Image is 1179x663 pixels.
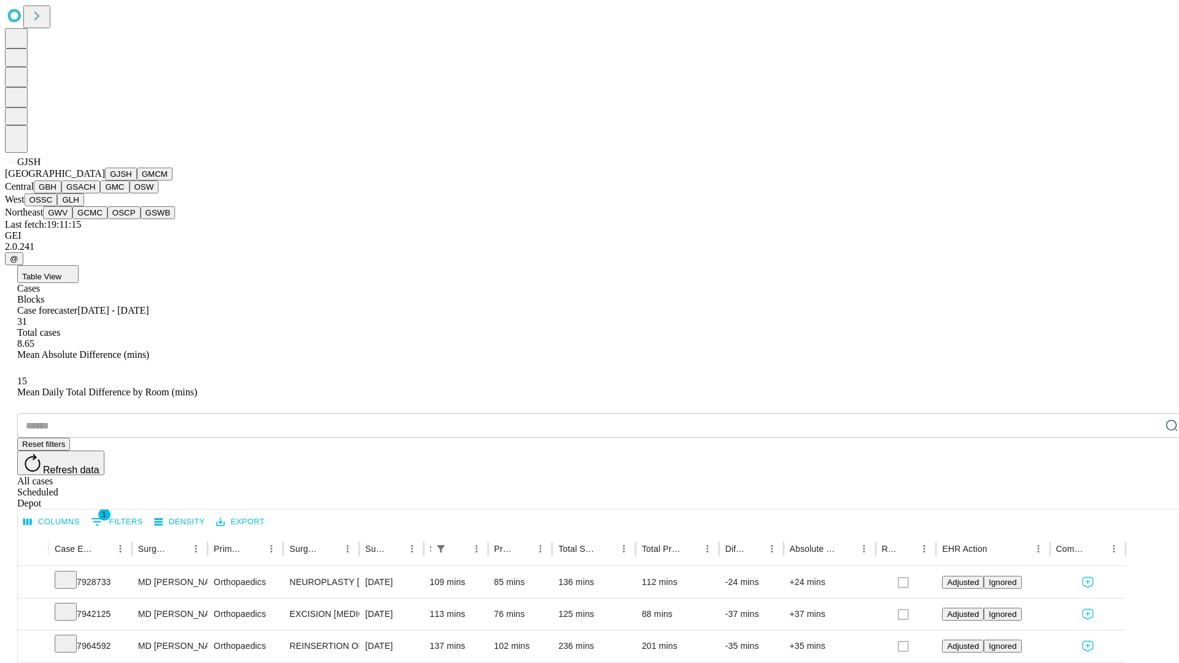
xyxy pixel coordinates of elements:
[214,599,277,630] div: Orthopaedics
[24,604,42,626] button: Expand
[130,180,159,193] button: OSW
[430,630,482,662] div: 137 mins
[790,630,870,662] div: +35 mins
[214,544,244,554] div: Primary Service
[558,544,597,554] div: Total Scheduled Duration
[432,540,449,557] button: Show filters
[5,181,34,192] span: Central
[725,567,777,598] div: -24 mins
[57,193,84,206] button: GLH
[10,254,18,263] span: @
[138,544,169,554] div: Surgeon Name
[984,576,1021,589] button: Ignored
[98,508,111,521] span: 1
[137,168,173,180] button: GMCM
[494,544,514,554] div: Predicted In Room Duration
[838,540,855,557] button: Sort
[642,544,680,554] div: Total Predicted Duration
[598,540,615,557] button: Sort
[213,513,268,532] button: Export
[898,540,916,557] button: Sort
[365,630,418,662] div: [DATE]
[214,567,277,598] div: Orthopaedics
[5,219,81,230] span: Last fetch: 19:11:15
[289,630,352,662] div: REINSERTION OF RUPTURED BICEP OR TRICEP TENDON DISTAL
[558,630,629,662] div: 236 mins
[55,567,126,598] div: 7928733
[22,440,65,449] span: Reset filters
[141,206,176,219] button: GSWB
[451,540,468,557] button: Sort
[17,349,149,360] span: Mean Absolute Difference (mins)
[55,544,93,554] div: Case Epic Id
[855,540,873,557] button: Menu
[112,540,129,557] button: Menu
[5,241,1174,252] div: 2.0.241
[984,608,1021,621] button: Ignored
[1030,540,1047,557] button: Menu
[494,630,547,662] div: 102 mins
[289,599,352,630] div: EXCISION [MEDICAL_DATA] WRIST
[77,305,149,316] span: [DATE] - [DATE]
[339,540,356,557] button: Menu
[289,567,352,598] div: NEUROPLASTY [MEDICAL_DATA] AT [GEOGRAPHIC_DATA]
[947,610,979,619] span: Adjusted
[642,599,713,630] div: 88 mins
[365,544,385,554] div: Surgery Date
[989,610,1016,619] span: Ignored
[942,576,984,589] button: Adjusted
[25,193,58,206] button: OSSC
[17,305,77,316] span: Case forecaster
[17,387,197,397] span: Mean Daily Total Difference by Room (mins)
[942,544,987,554] div: EHR Action
[947,642,979,651] span: Adjusted
[289,544,320,554] div: Surgery Name
[746,540,763,557] button: Sort
[88,512,146,532] button: Show filters
[5,194,25,204] span: West
[682,540,699,557] button: Sort
[432,540,449,557] div: 1 active filter
[1105,540,1123,557] button: Menu
[1056,544,1087,554] div: Comments
[55,630,126,662] div: 7964592
[365,567,418,598] div: [DATE]
[763,540,780,557] button: Menu
[642,630,713,662] div: 201 mins
[17,376,27,386] span: 15
[17,157,41,167] span: GJSH
[263,540,280,557] button: Menu
[105,168,137,180] button: GJSH
[947,578,979,587] span: Adjusted
[5,168,105,179] span: [GEOGRAPHIC_DATA]
[532,540,549,557] button: Menu
[138,567,201,598] div: MD [PERSON_NAME] [PERSON_NAME]
[403,540,421,557] button: Menu
[20,513,83,532] button: Select columns
[558,599,629,630] div: 125 mins
[5,252,23,265] button: @
[138,599,201,630] div: MD [PERSON_NAME] [PERSON_NAME]
[558,567,629,598] div: 136 mins
[55,599,126,630] div: 7942125
[615,540,632,557] button: Menu
[790,567,870,598] div: +24 mins
[17,338,34,349] span: 8.65
[43,206,72,219] button: GWV
[989,540,1006,557] button: Sort
[468,540,485,557] button: Menu
[942,640,984,653] button: Adjusted
[5,207,43,217] span: Northeast
[494,599,547,630] div: 76 mins
[1088,540,1105,557] button: Sort
[24,636,42,657] button: Expand
[322,540,339,557] button: Sort
[365,599,418,630] div: [DATE]
[790,599,870,630] div: +37 mins
[989,642,1016,651] span: Ignored
[725,599,777,630] div: -37 mins
[790,544,837,554] div: Absolute Difference
[725,630,777,662] div: -35 mins
[494,567,547,598] div: 85 mins
[138,630,201,662] div: MD [PERSON_NAME] [PERSON_NAME]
